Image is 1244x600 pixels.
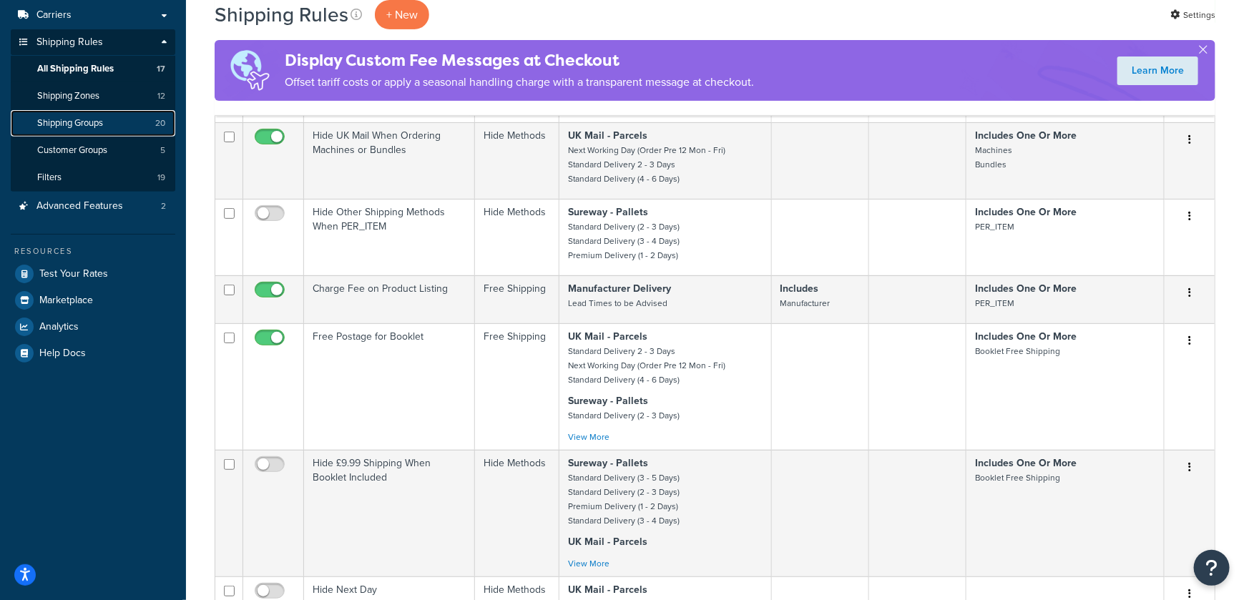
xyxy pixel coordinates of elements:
td: Hide £9.99 Shipping When Booklet Included [304,450,475,576]
li: Shipping Rules [11,29,175,192]
td: Hide Methods [475,199,559,275]
span: Shipping Rules [36,36,103,49]
small: PER_ITEM [975,220,1014,233]
span: Test Your Rates [39,268,108,280]
h1: Shipping Rules [215,1,348,29]
a: Carriers [11,2,175,29]
a: Shipping Zones 12 [11,83,175,109]
span: Filters [37,172,62,184]
span: Shipping Zones [37,90,99,102]
li: Shipping Groups [11,110,175,137]
a: View More [568,557,609,570]
strong: Includes One Or More [975,281,1077,296]
a: Settings [1170,5,1215,25]
small: Lead Times to be Advised [568,297,667,310]
strong: Includes One Or More [975,128,1077,143]
strong: Manufacturer Delivery [568,281,671,296]
strong: Sureway - Pallets [568,205,648,220]
td: Free Shipping [475,275,559,323]
strong: Includes One Or More [975,329,1077,344]
span: 19 [157,172,165,184]
td: Hide Methods [475,122,559,199]
td: Charge Fee on Product Listing [304,275,475,323]
small: Standard Delivery (2 - 3 Days) Standard Delivery (3 - 4 Days) Premium Delivery (1 - 2 Days) [568,220,680,262]
a: Filters 19 [11,164,175,191]
strong: UK Mail - Parcels [568,128,647,143]
strong: UK Mail - Parcels [568,534,647,549]
strong: Includes One Or More [975,456,1077,471]
span: Advanced Features [36,200,123,212]
a: Analytics [11,314,175,340]
strong: Includes One Or More [975,205,1077,220]
strong: UK Mail - Parcels [568,582,647,597]
span: 2 [161,200,166,212]
strong: Sureway - Pallets [568,393,648,408]
a: Help Docs [11,340,175,366]
span: 12 [157,90,165,102]
span: Marketplace [39,295,93,307]
a: Test Your Rates [11,261,175,287]
h4: Display Custom Fee Messages at Checkout [285,49,754,72]
span: 20 [155,117,165,129]
a: Learn More [1117,56,1198,85]
span: 17 [157,63,165,75]
p: Offset tariff costs or apply a seasonal handling charge with a transparent message at checkout. [285,72,754,92]
td: Hide Other Shipping Methods When PER_ITEM [304,199,475,275]
a: Customer Groups 5 [11,137,175,164]
span: Shipping Groups [37,117,103,129]
small: Booklet Free Shipping [975,345,1060,358]
strong: Includes [780,281,819,296]
small: PER_ITEM [975,297,1014,310]
span: 5 [160,144,165,157]
strong: UK Mail - Parcels [568,329,647,344]
img: duties-banner-06bc72dcb5fe05cb3f9472aba00be2ae8eb53ab6f0d8bb03d382ba314ac3c341.png [215,40,285,101]
a: Marketplace [11,287,175,313]
td: Hide UK Mail When Ordering Machines or Bundles [304,122,475,199]
a: Advanced Features 2 [11,193,175,220]
a: Shipping Groups 20 [11,110,175,137]
span: Help Docs [39,348,86,360]
a: View More [568,431,609,443]
small: Manufacturer [780,297,831,310]
a: Shipping Rules [11,29,175,56]
small: Booklet Free Shipping [975,471,1060,484]
small: Next Working Day (Order Pre 12 Mon - Fri) Standard Delivery 2 - 3 Days Standard Delivery (4 - 6 D... [568,144,725,185]
div: Resources [11,245,175,257]
li: Customer Groups [11,137,175,164]
li: Filters [11,164,175,191]
span: Customer Groups [37,144,107,157]
td: Hide Methods [475,450,559,576]
span: Carriers [36,9,72,21]
li: All Shipping Rules [11,56,175,82]
small: Machines Bundles [975,144,1012,171]
a: All Shipping Rules 17 [11,56,175,82]
small: Standard Delivery (3 - 5 Days) Standard Delivery (2 - 3 Days) Premium Delivery (1 - 2 Days) Stand... [568,471,680,527]
td: Free Postage for Booklet [304,323,475,450]
span: Analytics [39,321,79,333]
span: All Shipping Rules [37,63,114,75]
small: Standard Delivery (2 - 3 Days) [568,409,680,422]
li: Advanced Features [11,193,175,220]
li: Shipping Zones [11,83,175,109]
strong: Sureway - Pallets [568,456,648,471]
td: Free Shipping [475,323,559,450]
button: Open Resource Center [1194,550,1230,586]
small: Standard Delivery 2 - 3 Days Next Working Day (Order Pre 12 Mon - Fri) Standard Delivery (4 - 6 D... [568,345,725,386]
